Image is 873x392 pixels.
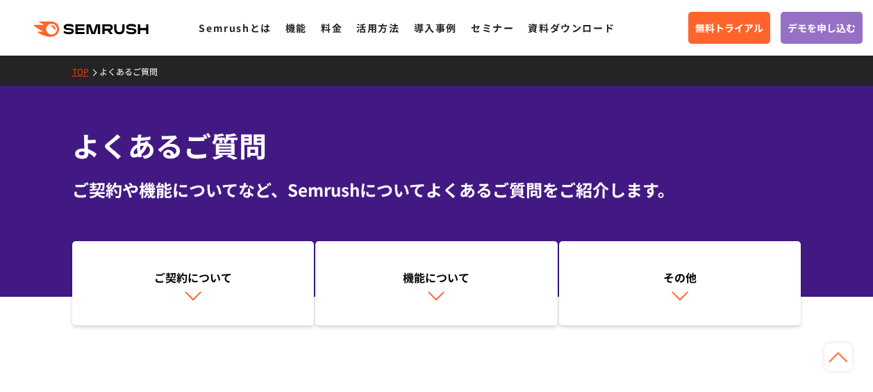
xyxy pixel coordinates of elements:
[285,21,307,35] a: 機能
[72,65,99,77] a: TOP
[414,21,457,35] a: 導入事例
[72,177,801,202] div: ご契約や機能についてなど、Semrushについてよくあるご質問をご紹介します。
[788,20,856,35] span: デモを申し込む
[471,21,514,35] a: セミナー
[781,12,863,44] a: デモを申し込む
[99,65,168,77] a: よくあるご質問
[321,21,342,35] a: 料金
[199,21,271,35] a: Semrushとは
[315,241,558,326] a: 機能について
[695,20,763,35] span: 無料トライアル
[72,125,801,166] h1: よくあるご質問
[72,241,315,326] a: ご契約について
[356,21,399,35] a: 活用方法
[322,269,551,286] div: 機能について
[566,269,795,286] div: その他
[79,269,308,286] div: ご契約について
[688,12,770,44] a: 無料トライアル
[559,241,801,326] a: その他
[528,21,615,35] a: 資料ダウンロード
